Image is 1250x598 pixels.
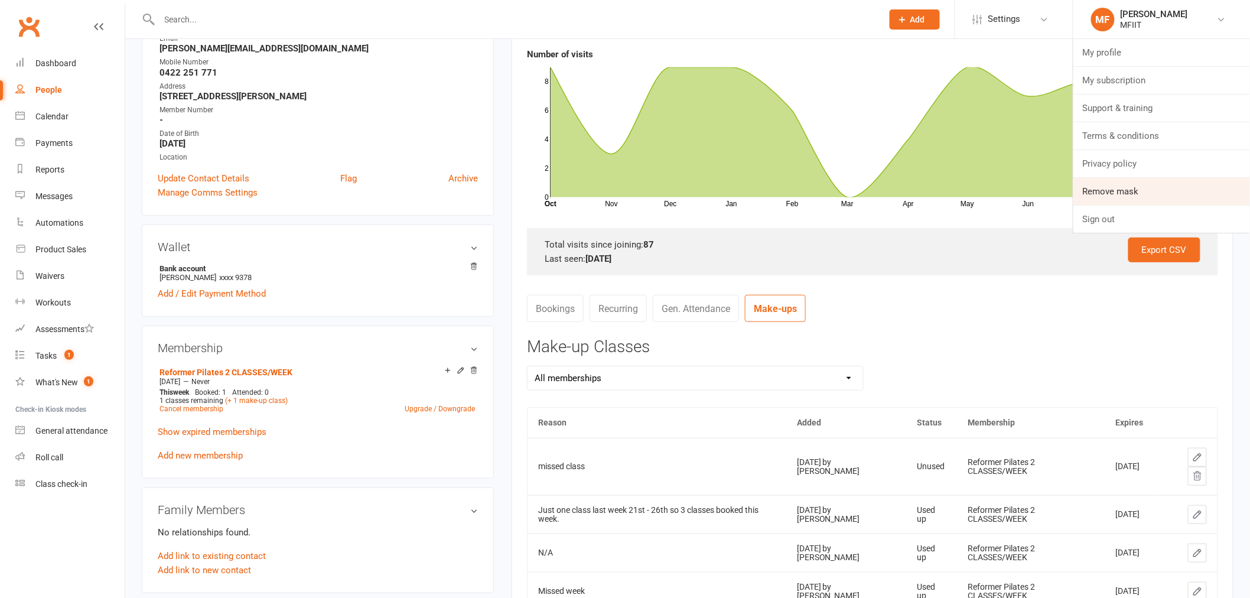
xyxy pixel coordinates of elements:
[538,587,776,596] div: Missed week
[15,418,125,444] a: General attendance kiosk mode
[158,287,266,301] a: Add / Edit Payment Method
[797,506,896,524] div: [DATE] by [PERSON_NAME]
[968,506,1095,524] div: Reformer Pilates 2 CLASSES/WEEK
[527,338,1218,356] h3: Make-up Classes
[35,351,57,360] div: Tasks
[405,405,475,413] a: Upgrade / Downgrade
[159,378,180,386] span: [DATE]
[15,316,125,343] a: Assessments
[1073,122,1250,149] a: Terms & conditions
[538,506,776,524] div: Just one class last week 21st - 26th so 3 classes booked this week.
[890,9,940,30] button: Add
[158,262,478,284] li: [PERSON_NAME]
[158,427,266,437] a: Show expired memberships
[1073,150,1250,177] a: Privacy policy
[35,324,94,334] div: Assessments
[15,183,125,210] a: Messages
[15,157,125,183] a: Reports
[159,105,478,116] div: Member Number
[159,91,478,102] strong: [STREET_ADDRESS][PERSON_NAME]
[786,408,906,438] th: Added
[159,81,478,92] div: Address
[157,388,192,396] div: week
[968,458,1095,476] div: Reformer Pilates 2 CLASSES/WEEK
[1116,510,1144,519] div: [DATE]
[1121,19,1188,30] div: MFIIT
[35,112,69,121] div: Calendar
[35,245,86,254] div: Product Sales
[159,115,478,125] strong: -
[35,426,108,435] div: General attendance
[15,77,125,103] a: People
[158,503,478,516] h3: Family Members
[917,544,946,563] div: Used up
[157,377,478,386] div: —
[158,240,478,253] h3: Wallet
[15,50,125,77] a: Dashboard
[1073,178,1250,205] a: Remove mask
[158,549,266,563] a: Add link to existing contact
[1073,67,1250,94] a: My subscription
[968,544,1095,563] div: Reformer Pilates 2 CLASSES/WEEK
[910,15,925,24] span: Add
[158,525,478,539] p: No relationships found.
[545,238,1200,252] div: Total visits since joining:
[35,479,87,489] div: Class check-in
[159,264,472,273] strong: Bank account
[158,186,258,200] a: Manage Comms Settings
[527,49,593,60] strong: Number of visits
[158,342,478,355] h3: Membership
[1116,548,1144,557] div: [DATE]
[15,369,125,396] a: What's New1
[232,388,269,396] span: Attended: 0
[158,450,243,461] a: Add new membership
[219,273,252,282] span: xxxx 9378
[797,544,896,563] div: [DATE] by [PERSON_NAME]
[527,295,584,322] a: Bookings
[1073,206,1250,233] a: Sign out
[35,138,73,148] div: Payments
[1073,39,1250,66] a: My profile
[545,252,1200,266] div: Last seen:
[1105,408,1154,438] th: Expires
[156,11,874,28] input: Search...
[1116,462,1144,471] div: [DATE]
[1128,238,1200,262] a: Export CSV
[84,376,93,386] span: 1
[448,171,478,186] a: Archive
[957,408,1105,438] th: Membership
[159,138,478,149] strong: [DATE]
[35,453,63,462] div: Roll call
[1073,95,1250,122] a: Support & training
[35,378,78,387] div: What's New
[15,210,125,236] a: Automations
[653,295,739,322] a: Gen. Attendance
[159,128,478,139] div: Date of Birth
[590,295,647,322] a: Recurring
[1116,587,1144,596] div: [DATE]
[538,548,776,557] div: N/A
[340,171,357,186] a: Flag
[15,263,125,290] a: Waivers
[15,471,125,498] a: Class kiosk mode
[917,506,946,524] div: Used up
[15,236,125,263] a: Product Sales
[159,388,173,396] span: This
[15,343,125,369] a: Tasks 1
[35,271,64,281] div: Waivers
[745,295,806,322] a: Make-ups
[225,396,288,405] a: (+ 1 make-up class)
[1121,9,1188,19] div: [PERSON_NAME]
[159,368,292,377] a: Reformer Pilates 2 CLASSES/WEEK
[159,67,478,78] strong: 0422 251 771
[35,298,71,307] div: Workouts
[14,12,44,41] a: Clubworx
[159,152,478,163] div: Location
[195,388,226,396] span: Booked: 1
[35,85,62,95] div: People
[191,378,210,386] span: Never
[15,290,125,316] a: Workouts
[15,444,125,471] a: Roll call
[35,58,76,68] div: Dashboard
[159,57,478,68] div: Mobile Number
